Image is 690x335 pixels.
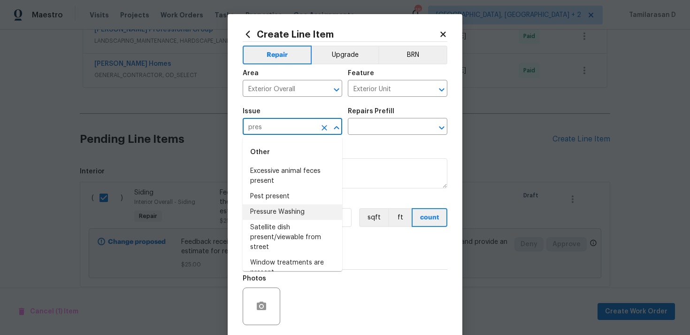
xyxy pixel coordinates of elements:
[348,70,374,77] h5: Feature
[318,121,331,134] button: Clear
[243,70,259,77] h5: Area
[243,220,342,255] li: Satellite dish present/viewable from street
[412,208,447,227] button: count
[330,83,343,96] button: Open
[435,83,448,96] button: Open
[330,121,343,134] button: Close
[388,208,412,227] button: ft
[243,108,261,115] h5: Issue
[435,121,448,134] button: Open
[312,46,379,64] button: Upgrade
[243,255,342,280] li: Window treatments are present
[378,46,447,64] button: BRN
[243,141,342,164] div: Other
[243,29,439,39] h2: Create Line Item
[243,204,342,220] li: Pressure Washing
[243,189,342,204] li: Pest present
[348,108,394,115] h5: Repairs Prefill
[359,208,388,227] button: sqft
[243,164,342,189] li: Excessive animal feces present
[243,275,266,282] h5: Photos
[243,46,312,64] button: Repair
